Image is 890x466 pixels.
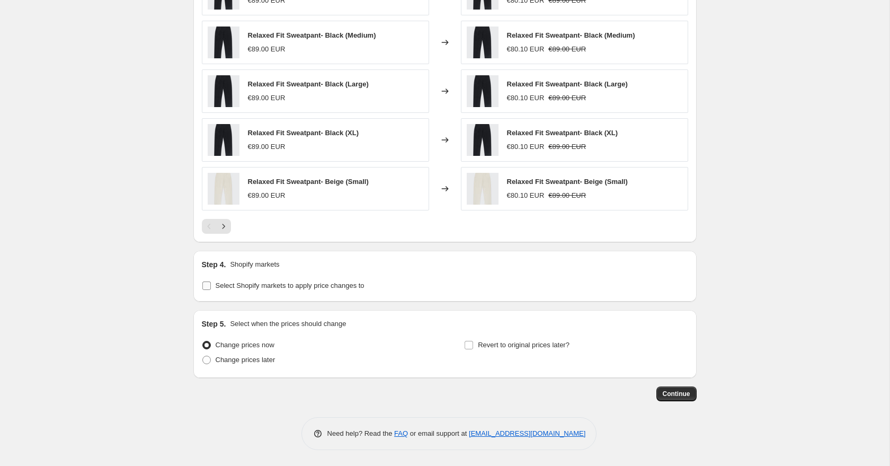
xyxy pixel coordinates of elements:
span: Select Shopify markets to apply price changes to [216,282,364,289]
span: Need help? Read the [327,429,395,437]
p: Select when the prices should change [230,319,346,329]
span: Change prices later [216,356,275,364]
span: €89.00 EUR [248,94,286,102]
span: €89.00 EUR [248,45,286,53]
h2: Step 4. [202,259,226,270]
h2: Step 5. [202,319,226,329]
span: Relaxed Fit Sweatpant- Beige (Small) [248,178,369,186]
span: Relaxed Fit Sweatpant- Black (XL) [507,129,618,137]
span: Relaxed Fit Sweatpant- Black (Medium) [507,31,635,39]
span: €80.10 EUR [507,45,545,53]
span: €89.00 EUR [548,191,586,199]
img: PANTSBLACK01_1_80x.jpg [467,27,499,58]
span: Relaxed Fit Sweatpant- Black (Large) [248,80,369,88]
img: PANTSBLACK01_1_80x.jpg [208,75,239,107]
img: PANTSWHITE01_1_80x.jpg [467,173,499,205]
span: €89.00 EUR [548,45,586,53]
p: Shopify markets [230,259,279,270]
img: PANTSBLACK01_1_80x.jpg [208,124,239,156]
span: €89.00 EUR [248,143,286,151]
span: Change prices now [216,341,274,349]
span: €89.00 EUR [548,94,586,102]
img: PANTSBLACK01_1_80x.jpg [467,124,499,156]
img: PANTSWHITE01_1_80x.jpg [208,173,239,205]
span: Relaxed Fit Sweatpant- Beige (Small) [507,178,628,186]
a: FAQ [394,429,408,437]
button: Continue [656,386,697,401]
span: Revert to original prices later? [478,341,569,349]
span: €80.10 EUR [507,191,545,199]
nav: Pagination [202,219,231,234]
span: Relaxed Fit Sweatpant- Black (XL) [248,129,359,137]
span: €89.00 EUR [248,191,286,199]
span: or email support at [408,429,469,437]
span: €80.10 EUR [507,94,545,102]
a: [EMAIL_ADDRESS][DOMAIN_NAME] [469,429,585,437]
span: Continue [663,390,690,398]
span: Relaxed Fit Sweatpant- Black (Medium) [248,31,376,39]
img: PANTSBLACK01_1_80x.jpg [467,75,499,107]
img: PANTSBLACK01_1_80x.jpg [208,27,239,58]
span: €89.00 EUR [548,143,586,151]
button: Next [216,219,231,234]
span: Relaxed Fit Sweatpant- Black (Large) [507,80,628,88]
span: €80.10 EUR [507,143,545,151]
